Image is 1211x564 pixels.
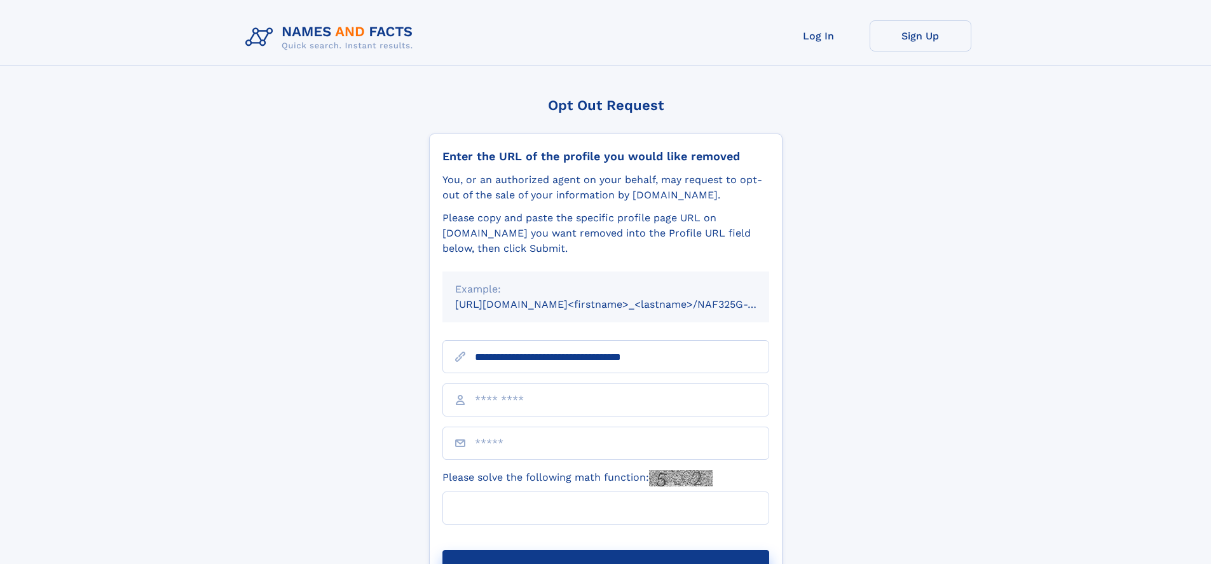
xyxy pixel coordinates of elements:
div: Please copy and paste the specific profile page URL on [DOMAIN_NAME] you want removed into the Pr... [442,210,769,256]
div: Enter the URL of the profile you would like removed [442,149,769,163]
img: Logo Names and Facts [240,20,423,55]
div: Example: [455,282,756,297]
a: Log In [768,20,870,52]
label: Please solve the following math function: [442,470,713,486]
small: [URL][DOMAIN_NAME]<firstname>_<lastname>/NAF325G-xxxxxxxx [455,298,793,310]
a: Sign Up [870,20,971,52]
div: Opt Out Request [429,97,783,113]
div: You, or an authorized agent on your behalf, may request to opt-out of the sale of your informatio... [442,172,769,203]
